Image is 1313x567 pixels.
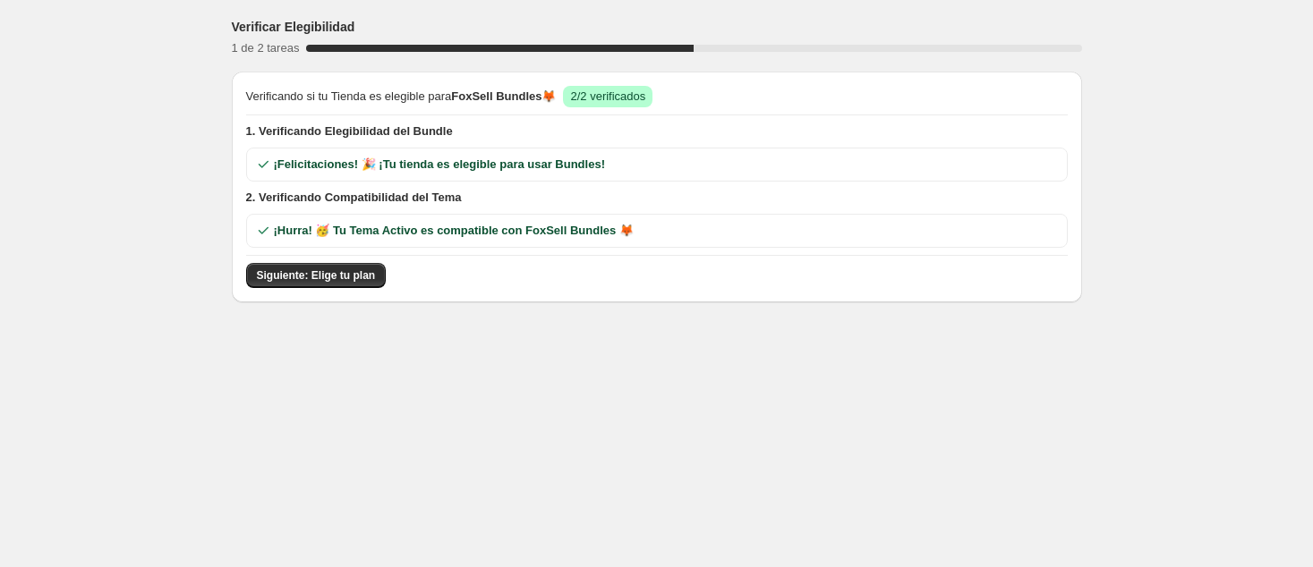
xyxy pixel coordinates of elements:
[246,88,557,106] span: Verificando si tu Tienda es elegible para 🦊
[257,268,376,283] span: Siguiente: Elige tu plan
[246,263,387,288] button: Siguiente: Elige tu plan
[232,41,300,55] span: 1 de 2 tareas
[274,156,605,173] span: ¡Felicitaciones! 🎉 ¡Tu tienda es elegible para usar Bundles!
[451,89,541,103] span: FoxSell Bundles
[232,18,355,36] h3: Verificar Elegibilidad
[274,222,634,240] span: ¡Hurra! 🥳 Tu Tema Activo es compatible con FoxSell Bundles 🦊
[570,89,645,103] span: 2/2 verificados
[246,189,1068,207] span: 2. Verificando Compatibilidad del Tema
[246,123,1068,140] span: 1. Verificando Elegibilidad del Bundle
